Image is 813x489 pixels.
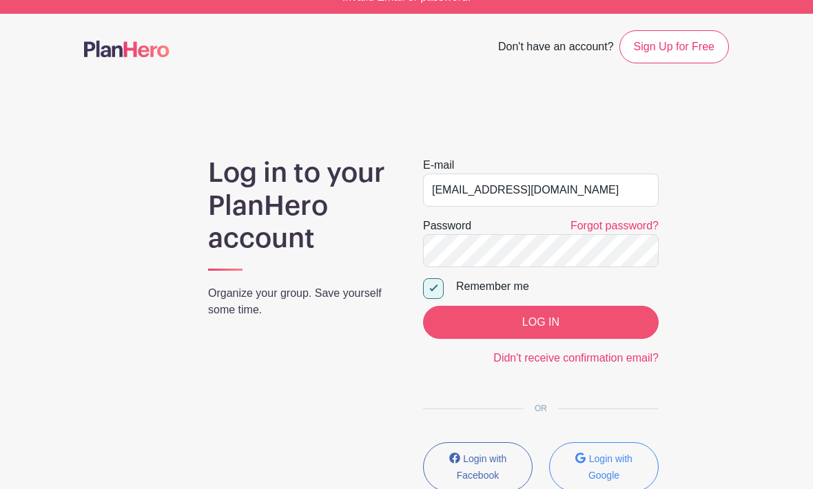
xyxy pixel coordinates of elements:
[423,218,471,235] label: Password
[524,404,558,414] span: OR
[493,353,659,364] a: Didn't receive confirmation email?
[456,279,659,295] div: Remember me
[498,34,614,64] span: Don't have an account?
[457,454,507,481] small: Login with Facebook
[423,174,659,207] input: e.g. julie@eventco.com
[423,158,454,174] label: E-mail
[208,286,390,319] p: Organize your group. Save yourself some time.
[208,158,390,256] h1: Log in to your PlanHero account
[619,31,729,64] a: Sign Up for Free
[423,306,659,340] input: LOG IN
[84,41,169,58] img: logo-507f7623f17ff9eddc593b1ce0a138ce2505c220e1c5a4e2b4648c50719b7d32.svg
[570,220,659,232] a: Forgot password?
[588,454,632,481] small: Login with Google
